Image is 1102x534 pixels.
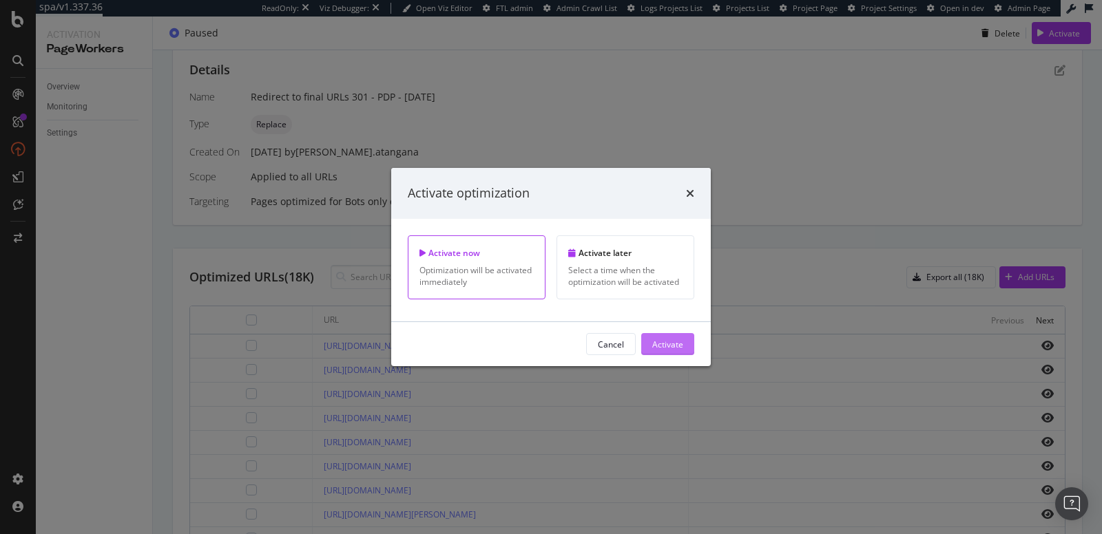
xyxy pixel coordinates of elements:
[586,333,636,355] button: Cancel
[568,264,683,288] div: Select a time when the optimization will be activated
[419,247,534,259] div: Activate now
[408,184,530,202] div: Activate optimization
[652,338,683,350] div: Activate
[1055,487,1088,520] div: Open Intercom Messenger
[419,264,534,288] div: Optimization will be activated immediately
[598,338,624,350] div: Cancel
[568,247,683,259] div: Activate later
[686,184,694,202] div: times
[391,168,711,366] div: modal
[641,333,694,355] button: Activate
